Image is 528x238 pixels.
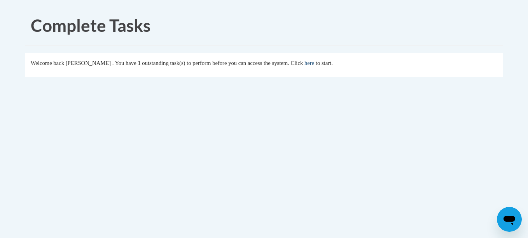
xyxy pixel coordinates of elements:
span: . You have [112,60,136,66]
span: to start. [316,60,333,66]
span: [PERSON_NAME] [66,60,111,66]
a: here [304,60,314,66]
iframe: Button to launch messaging window [497,207,522,232]
span: Welcome back [31,60,64,66]
span: Complete Tasks [31,15,150,35]
span: 1 [138,60,140,66]
span: outstanding task(s) to perform before you can access the system. Click [142,60,303,66]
